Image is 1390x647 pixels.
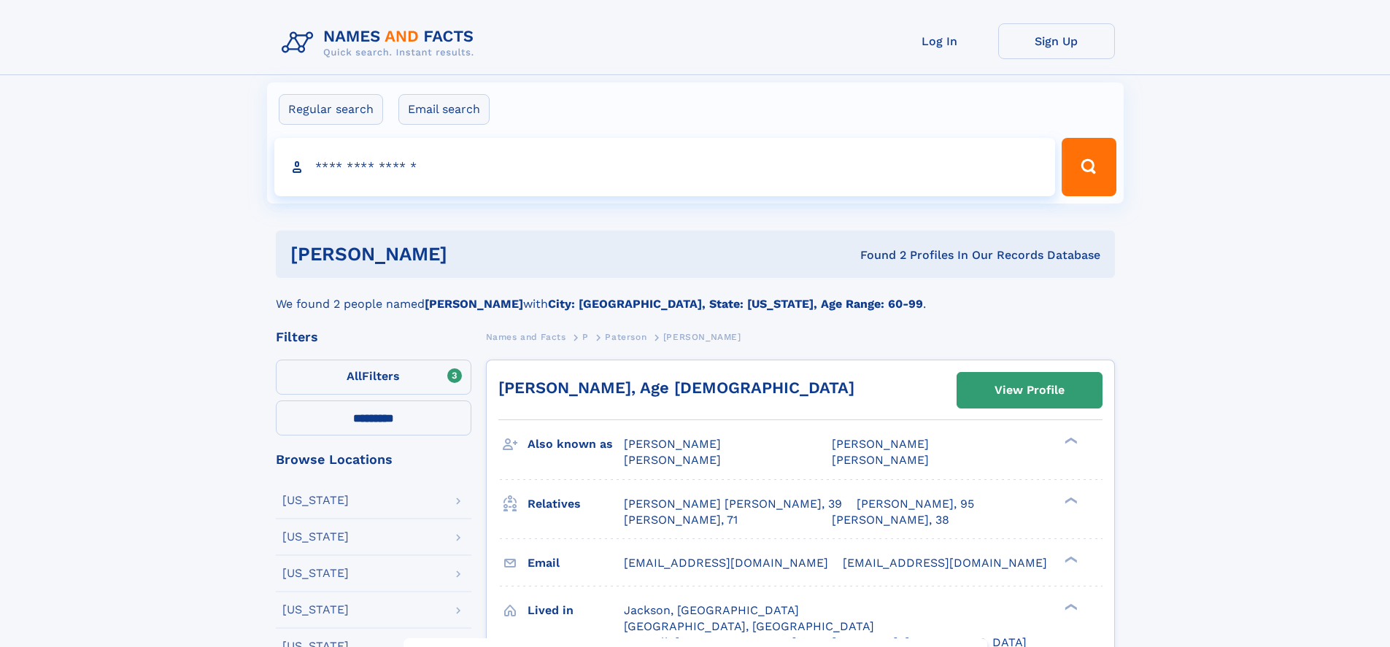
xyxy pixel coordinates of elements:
[276,453,471,466] div: Browse Locations
[624,437,721,451] span: [PERSON_NAME]
[624,512,738,528] a: [PERSON_NAME], 71
[279,94,383,125] label: Regular search
[276,330,471,344] div: Filters
[528,492,624,516] h3: Relatives
[282,567,349,579] div: [US_STATE]
[624,619,874,633] span: [GEOGRAPHIC_DATA], [GEOGRAPHIC_DATA]
[998,23,1115,59] a: Sign Up
[605,332,646,342] span: Paterson
[582,328,589,346] a: P
[486,328,566,346] a: Names and Facts
[1061,495,1078,505] div: ❯
[276,360,471,395] label: Filters
[832,453,929,467] span: [PERSON_NAME]
[528,432,624,457] h3: Also known as
[528,551,624,576] h3: Email
[624,453,721,467] span: [PERSON_NAME]
[398,94,490,125] label: Email search
[498,379,854,397] a: [PERSON_NAME], Age [DEMOGRAPHIC_DATA]
[1061,602,1078,611] div: ❯
[1061,436,1078,446] div: ❯
[624,603,799,617] span: Jackson, [GEOGRAPHIC_DATA]
[843,556,1047,570] span: [EMAIL_ADDRESS][DOMAIN_NAME]
[290,245,654,263] h1: [PERSON_NAME]
[995,373,1065,407] div: View Profile
[276,278,1115,313] div: We found 2 people named with .
[605,328,646,346] a: Paterson
[276,23,486,63] img: Logo Names and Facts
[548,297,923,311] b: City: [GEOGRAPHIC_DATA], State: [US_STATE], Age Range: 60-99
[957,373,1102,408] a: View Profile
[881,23,998,59] a: Log In
[624,556,828,570] span: [EMAIL_ADDRESS][DOMAIN_NAME]
[663,332,741,342] span: [PERSON_NAME]
[624,496,842,512] a: [PERSON_NAME] [PERSON_NAME], 39
[274,138,1056,196] input: search input
[832,512,949,528] a: [PERSON_NAME], 38
[1062,138,1116,196] button: Search Button
[582,332,589,342] span: P
[528,598,624,623] h3: Lived in
[282,495,349,506] div: [US_STATE]
[654,247,1100,263] div: Found 2 Profiles In Our Records Database
[857,496,974,512] a: [PERSON_NAME], 95
[832,437,929,451] span: [PERSON_NAME]
[282,604,349,616] div: [US_STATE]
[425,297,523,311] b: [PERSON_NAME]
[1061,554,1078,564] div: ❯
[347,369,362,383] span: All
[282,531,349,543] div: [US_STATE]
